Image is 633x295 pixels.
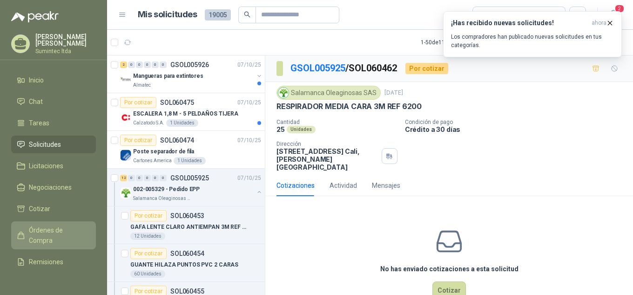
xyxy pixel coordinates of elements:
div: 1 - 50 de 11573 [421,35,485,50]
img: Company Logo [120,112,131,123]
p: [STREET_ADDRESS] Cali , [PERSON_NAME][GEOGRAPHIC_DATA] [276,147,378,171]
div: 0 [136,62,143,68]
a: Licitaciones [11,157,96,175]
p: Sumintec ltda [35,48,96,54]
a: GSOL005925 [290,62,345,74]
a: Por cotizarSOL06047407/10/25 Company LogoPoste separador de filaCartones America1 Unidades [107,131,265,169]
div: Cotizaciones [276,180,315,191]
img: Logo peakr [11,11,59,22]
a: Chat [11,93,96,110]
span: Tareas [29,118,49,128]
div: 0 [160,175,167,181]
p: Calzatodo S.A. [133,119,164,127]
div: 0 [152,175,159,181]
div: Por cotizar [120,97,156,108]
a: 12 0 0 0 0 0 GSOL00592507/10/25 Company Logo002-005329 - Pedido EPPSalamanca Oleaginosas SAS [120,172,263,202]
div: Mensajes [372,180,400,191]
div: Por cotizar [130,210,167,221]
span: Solicitudes [29,139,61,150]
div: 0 [144,62,151,68]
div: Unidades [287,126,316,133]
p: Mangueras para extintores [133,72,203,81]
img: Company Logo [278,88,289,98]
button: ¡Has recibido nuevas solicitudes!ahora Los compradores han publicado nuevas solicitudes en tus ca... [443,11,622,57]
p: Los compradores han publicado nuevas solicitudes en tus categorías. [451,33,614,49]
div: 0 [152,62,159,68]
h3: ¡Has recibido nuevas solicitudes! [451,19,588,27]
div: 2 [120,62,127,68]
p: GUANTE HILAZA PUNTOS PVC 2 CARAS [130,261,238,269]
div: 12 [120,175,127,181]
span: ahora [592,19,606,27]
div: 60 Unidades [130,270,165,278]
p: SOL060454 [170,250,204,257]
div: Actividad [330,180,357,191]
p: Dirección [276,141,378,147]
div: Por cotizar [120,135,156,146]
p: Salamanca Oleaginosas SAS [133,195,192,202]
a: 2 0 0 0 0 0 GSOL00592607/10/25 Company LogoMangueras para extintoresAlmatec [120,59,263,89]
span: 2 [614,4,625,13]
p: Cantidad [276,119,397,125]
div: Por cotizar [130,248,167,259]
p: Almatec [133,82,151,89]
div: 0 [136,175,143,181]
p: [PERSON_NAME] [PERSON_NAME] [35,34,96,47]
div: 1 Unidades [166,119,198,127]
p: [DATE] [384,89,403,97]
p: GSOL005926 [170,62,209,68]
p: Poste separador de fila [133,147,194,156]
p: Cartones America [133,157,172,165]
img: Company Logo [120,74,131,85]
p: RESPIRADOR MEDIA CARA 3M REF 6200 [276,102,422,111]
div: 0 [128,175,135,181]
p: GAFA LENTE CLARO ANTIEMPAN 3M REF 11329 [130,223,246,232]
a: Por cotizarSOL06047507/10/25 Company LogoESCALERA 1,8 M - 5 PELDAÑOS TIJERACalzatodo S.A.1 Unidades [107,93,265,131]
span: Remisiones [29,257,63,267]
p: Crédito a 30 días [405,125,629,133]
span: Órdenes de Compra [29,225,87,246]
img: Company Logo [120,150,131,161]
div: Por cotizar [405,63,448,74]
div: 0 [160,62,167,68]
span: Chat [29,96,43,107]
a: Inicio [11,71,96,89]
p: SOL060475 [160,99,194,106]
div: 0 [144,175,151,181]
p: 25 [276,125,285,133]
span: Negociaciones [29,182,72,192]
a: Solicitudes [11,136,96,153]
p: 07/10/25 [237,98,261,107]
img: Company Logo [120,187,131,199]
p: 07/10/25 [237,61,261,69]
span: Licitaciones [29,161,63,171]
a: Tareas [11,114,96,132]
p: SOL060455 [170,288,204,295]
p: Condición de pago [405,119,629,125]
p: ESCALERA 1,8 M - 5 PELDAÑOS TIJERA [133,110,238,118]
p: SOL060474 [160,137,194,144]
div: 0 [128,62,135,68]
h1: Mis solicitudes [138,8,197,21]
span: Inicio [29,75,44,85]
p: GSOL005925 [170,175,209,181]
div: 1 Unidades [174,157,206,165]
p: / SOL060462 [290,61,398,75]
span: search [244,11,250,18]
a: Cotizar [11,200,96,218]
a: Remisiones [11,253,96,271]
p: 002-005329 - Pedido EPP [133,185,200,194]
p: SOL060453 [170,213,204,219]
a: Por cotizarSOL060453GAFA LENTE CLARO ANTIEMPAN 3M REF 1132912 Unidades [107,206,265,244]
p: 07/10/25 [237,174,261,183]
span: Cotizar [29,204,50,214]
span: 19005 [205,9,231,21]
a: Negociaciones [11,178,96,196]
div: 12 Unidades [130,233,165,240]
h3: No has enviado cotizaciones a esta solicitud [380,264,519,274]
a: Órdenes de Compra [11,221,96,249]
p: 07/10/25 [237,136,261,145]
div: Salamanca Oleaginosas SAS [276,86,381,100]
div: Todas [478,10,498,20]
a: Por cotizarSOL060454GUANTE HILAZA PUNTOS PVC 2 CARAS60 Unidades [107,244,265,282]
